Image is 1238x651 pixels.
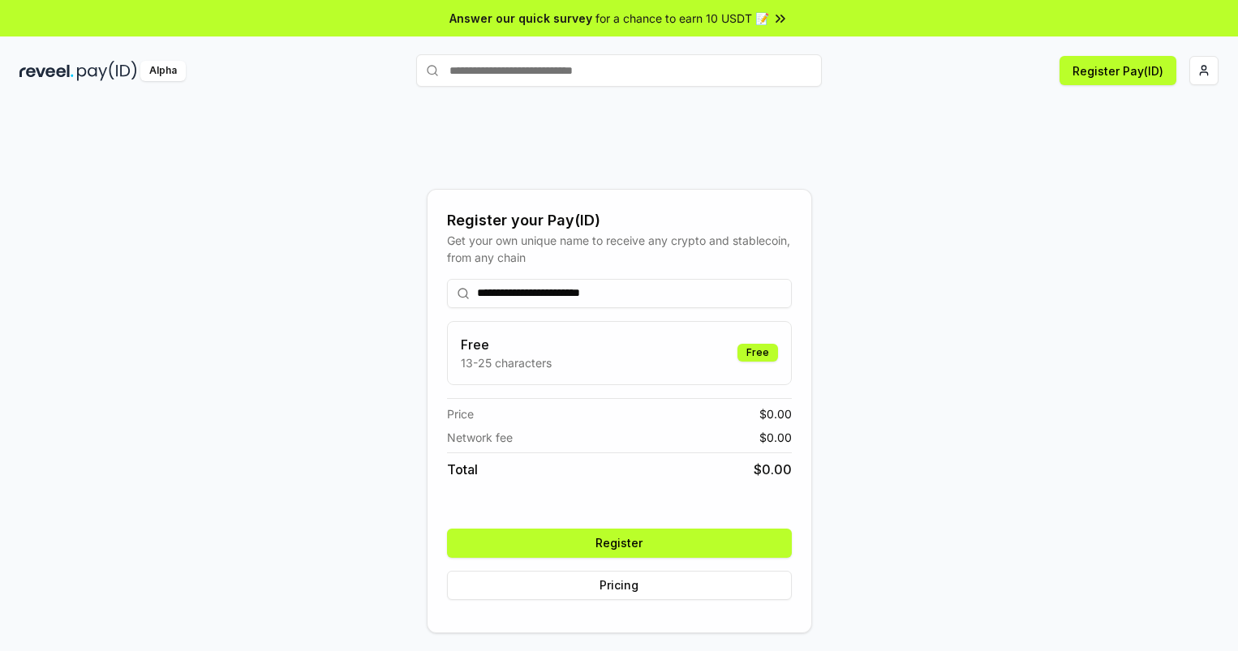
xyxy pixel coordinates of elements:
[447,429,513,446] span: Network fee
[595,10,769,27] span: for a chance to earn 10 USDT 📝
[449,10,592,27] span: Answer our quick survey
[447,405,474,422] span: Price
[447,571,792,600] button: Pricing
[754,460,792,479] span: $ 0.00
[447,529,792,558] button: Register
[759,405,792,422] span: $ 0.00
[461,354,552,371] p: 13-25 characters
[1060,56,1176,85] button: Register Pay(ID)
[19,61,74,81] img: reveel_dark
[77,61,137,81] img: pay_id
[759,429,792,446] span: $ 0.00
[461,335,552,354] h3: Free
[737,344,778,362] div: Free
[447,209,792,232] div: Register your Pay(ID)
[140,61,186,81] div: Alpha
[447,460,478,479] span: Total
[447,232,792,266] div: Get your own unique name to receive any crypto and stablecoin, from any chain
